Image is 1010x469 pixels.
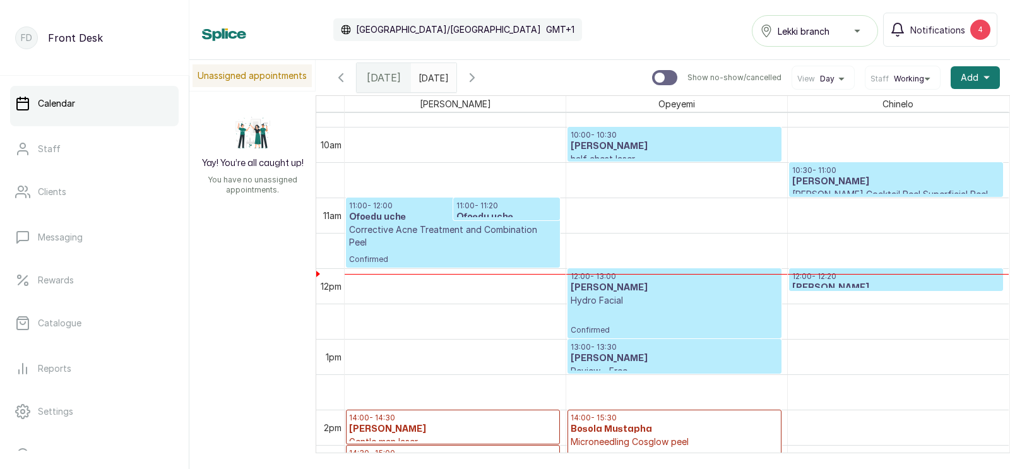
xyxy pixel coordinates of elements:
p: Settings [38,405,73,418]
h3: Ofoedu uche [456,211,557,223]
p: Catalogue [38,317,81,329]
a: Rewards [10,263,179,298]
span: Add [961,71,978,84]
p: Gentle man laser [349,436,557,448]
p: Show no-show/cancelled [687,73,781,83]
h3: Bosola Mustapha [571,423,778,436]
a: Clients [10,174,179,210]
a: Reports [10,351,179,386]
p: Review - Free [571,365,778,377]
p: Unassigned appointments [193,64,312,87]
h3: [PERSON_NAME] [349,423,557,436]
p: Rewards [38,274,74,287]
p: [GEOGRAPHIC_DATA]/[GEOGRAPHIC_DATA] [356,23,541,36]
a: Calendar [10,86,179,121]
a: Catalogue [10,306,179,341]
p: Messaging [38,231,83,244]
p: [PERSON_NAME] Cocktail Peel Superficial Peel [792,188,1000,201]
h3: [PERSON_NAME] [792,282,1000,294]
p: 11:00 - 11:20 [456,201,557,211]
p: 10:30 - 11:00 [792,165,1000,175]
span: View [797,74,815,84]
span: [DATE] [367,70,401,85]
div: 10am [318,138,344,151]
p: Staff [38,143,61,155]
p: Hydro Facial [571,294,778,307]
span: Staff [870,74,889,84]
p: Clients [38,186,66,198]
button: StaffWorking [870,74,935,84]
span: Chinelo [880,96,916,112]
a: Settings [10,394,179,429]
p: 13:00 - 13:30 [571,342,778,352]
span: Notifications [910,23,965,37]
p: half chest laser [571,153,778,165]
div: 11am [321,209,344,222]
a: Messaging [10,220,179,255]
h3: [PERSON_NAME] [571,352,778,365]
h3: [PERSON_NAME] [792,175,1000,188]
button: Add [951,66,1000,89]
span: Working [894,74,924,84]
button: ViewDay [797,74,849,84]
span: Day [820,74,835,84]
p: 10:00 - 10:30 [571,130,778,140]
p: You have no unassigned appointments. [197,175,308,195]
p: Support [38,448,73,461]
button: Notifications4 [883,13,997,47]
p: Calendar [38,97,75,110]
p: Front Desk [48,30,103,45]
p: 12:00 - 12:20 [792,271,1000,282]
h3: [PERSON_NAME] [571,140,778,153]
p: Reports [38,362,71,375]
div: [DATE] [357,63,411,92]
p: FD [21,32,32,44]
div: 2pm [321,421,344,434]
p: 14:00 - 15:30 [571,413,778,423]
span: [PERSON_NAME] [417,96,494,112]
button: Lekki branch [752,15,878,47]
p: 14:00 - 14:30 [349,413,557,423]
p: 11:00 - 12:00 [349,201,557,211]
p: Microneedling Cosglow peel [571,436,778,448]
span: Lekki branch [778,25,829,38]
p: Corrective Acne Treatment and Combination Peel [349,223,557,249]
p: Confirmed [571,307,778,335]
p: 14:30 - 15:00 [349,448,557,458]
a: Staff [10,131,179,167]
span: Opeyemi [656,96,698,112]
p: Confirmed [349,249,557,264]
div: 1pm [323,350,344,364]
div: 4 [970,20,990,40]
h3: Ofoedu uche [349,211,557,223]
p: GMT+1 [546,23,574,36]
div: 12pm [318,280,344,293]
h3: [PERSON_NAME] [571,282,778,294]
h2: Yay! You’re all caught up! [202,157,304,170]
p: 12:00 - 13:00 [571,271,778,282]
